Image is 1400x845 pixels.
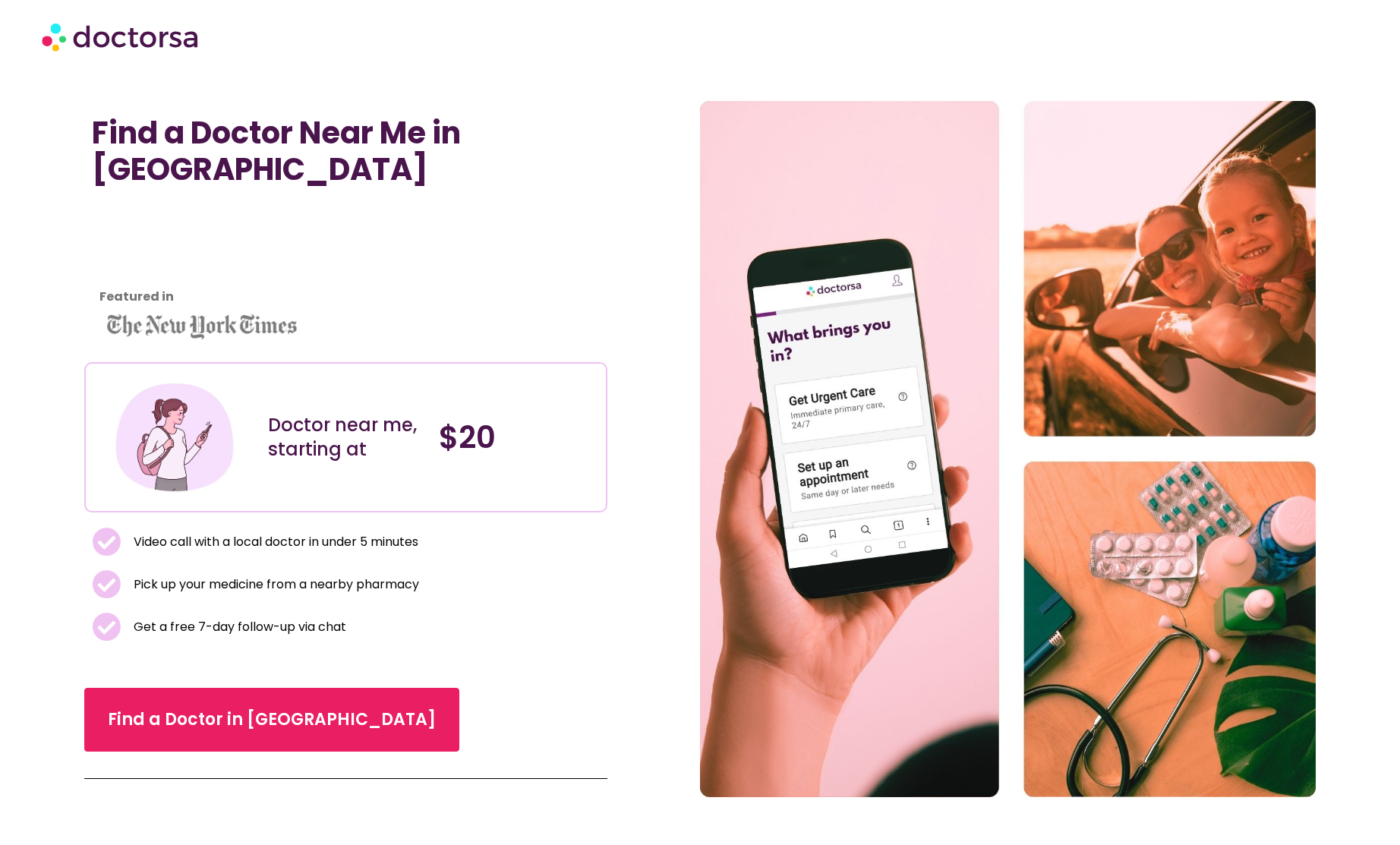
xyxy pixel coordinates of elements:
[700,101,1316,797] img: Doctor Near Me in Tijuana
[108,708,436,732] span: Find a Doctor in [GEOGRAPHIC_DATA]
[99,288,174,305] strong: Featured in
[92,203,229,317] iframe: Customer reviews powered by Trustpilot
[130,531,418,553] span: Video call with a local doctor in under 5 minutes
[92,115,601,188] h1: Find a Doctor Near Me in [GEOGRAPHIC_DATA]
[130,574,419,595] span: Pick up your medicine from a nearby pharmacy
[130,616,346,638] span: Get a free 7-day follow-up via chat
[84,688,459,752] a: Find a Doctor in [GEOGRAPHIC_DATA]
[439,419,594,456] h4: $20
[268,413,424,462] div: Doctor near me, starting at
[112,375,237,500] img: Illustration depicting a young woman in a casual outfit, engaged with her smartphone. She has a p...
